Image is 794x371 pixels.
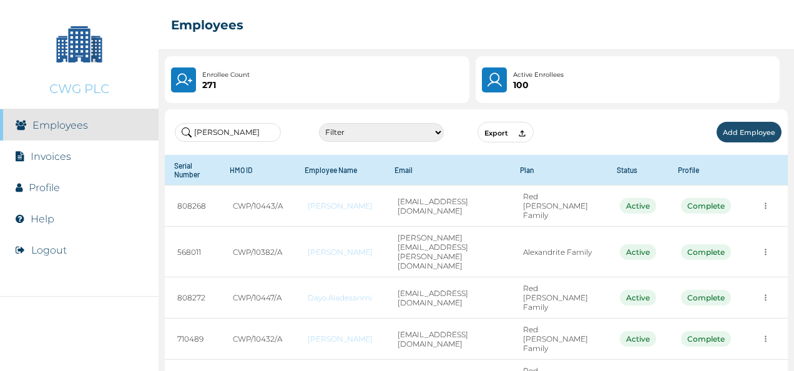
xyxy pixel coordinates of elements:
td: CWP/10447/A [220,277,295,319]
a: Employees [32,119,88,131]
td: Red [PERSON_NAME] Family [511,319,607,360]
button: Add Employee [717,122,782,142]
td: Red [PERSON_NAME] Family [511,185,607,227]
td: 808268 [165,185,220,227]
td: CWP/10382/A [220,227,295,277]
p: CWG PLC [49,81,109,96]
td: 710489 [165,319,220,360]
th: HMO ID [220,155,295,185]
a: Help [31,213,54,225]
a: Dayo Aladesanmi [308,293,373,302]
div: Active [620,198,656,214]
button: Export [478,122,534,142]
td: [EMAIL_ADDRESS][DOMAIN_NAME] [385,185,511,227]
h2: Employees [171,17,243,32]
td: CWP/10443/A [220,185,295,227]
button: more [756,242,775,262]
a: [PERSON_NAME] [308,247,373,257]
p: 100 [513,80,564,90]
button: more [756,288,775,307]
td: [PERSON_NAME][EMAIL_ADDRESS][PERSON_NAME][DOMAIN_NAME] [385,227,511,277]
a: Profile [29,182,60,194]
td: Alexandrite Family [511,227,607,277]
td: Red [PERSON_NAME] Family [511,277,607,319]
div: Active [620,290,656,305]
div: Complete [681,331,731,347]
td: [EMAIL_ADDRESS][DOMAIN_NAME] [385,319,511,360]
th: Serial Number [165,155,220,185]
th: Status [607,155,669,185]
img: RelianceHMO's Logo [12,340,146,359]
input: Search [175,123,281,142]
td: 808272 [165,277,220,319]
a: [PERSON_NAME] [308,334,373,344]
button: more [756,196,775,215]
p: Enrollee Count [202,70,250,80]
p: 271 [202,80,250,90]
img: User.4b94733241a7e19f64acd675af8f0752.svg [486,71,504,89]
th: Profile [669,155,743,185]
div: Complete [681,244,731,260]
a: Invoices [31,151,71,162]
a: [PERSON_NAME] [308,201,373,210]
img: UserPlus.219544f25cf47e120833d8d8fc4c9831.svg [175,71,192,89]
button: Logout [31,244,67,256]
img: Company [48,12,110,75]
div: Complete [681,290,731,305]
button: more [756,329,775,349]
div: Complete [681,198,731,214]
th: Email [385,155,511,185]
p: Active Enrollees [513,70,564,80]
td: 568011 [165,227,220,277]
th: Employee Name [295,155,385,185]
th: Plan [511,155,607,185]
td: [EMAIL_ADDRESS][DOMAIN_NAME] [385,277,511,319]
div: Active [620,244,656,260]
div: Active [620,331,656,347]
td: CWP/10432/A [220,319,295,360]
